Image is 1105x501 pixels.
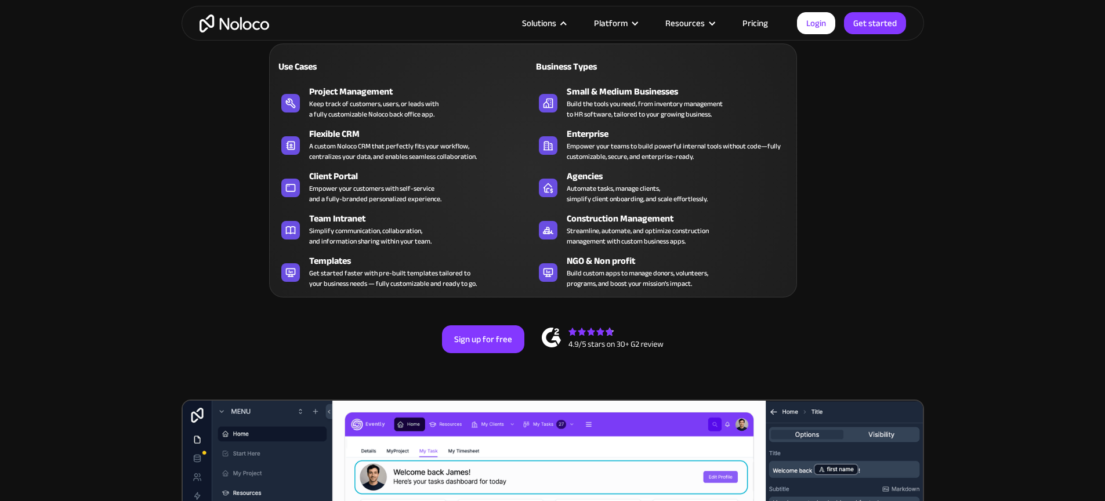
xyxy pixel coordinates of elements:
[533,82,791,122] a: Small & Medium BusinessesBuild the tools you need, from inventory managementto HR software, tailo...
[309,85,538,99] div: Project Management
[533,125,791,164] a: EnterpriseEmpower your teams to build powerful internal tools without code—fully customizable, se...
[309,183,441,204] div: Empower your customers with self-service and a fully-branded personalized experience.
[579,16,651,31] div: Platform
[665,16,705,31] div: Resources
[309,254,538,268] div: Templates
[533,60,657,74] div: Business Types
[567,85,796,99] div: Small & Medium Businesses
[309,268,477,289] div: Get started faster with pre-built templates tailored to your business needs — fully customizable ...
[276,125,533,164] a: Flexible CRMA custom Noloco CRM that perfectly fits your workflow,centralizes your data, and enab...
[728,16,782,31] a: Pricing
[309,212,538,226] div: Team Intranet
[533,167,791,206] a: AgenciesAutomate tasks, manage clients,simplify client onboarding, and scale effortlessly.
[193,122,912,131] h1: Custom No-Code Business Apps Platform
[309,141,477,162] div: A custom Noloco CRM that perfectly fits your workflow, centralizes your data, and enables seamles...
[442,325,524,353] a: Sign up for free
[269,27,797,297] nav: Solutions
[276,209,533,249] a: Team IntranetSimplify communication, collaboration,and information sharing within your team.
[309,127,538,141] div: Flexible CRM
[567,141,785,162] div: Empower your teams to build powerful internal tools without code—fully customizable, secure, and ...
[522,16,556,31] div: Solutions
[309,226,432,246] div: Simplify communication, collaboration, and information sharing within your team.
[276,82,533,122] a: Project ManagementKeep track of customers, users, or leads witha fully customizable Noloco back o...
[276,60,400,74] div: Use Cases
[309,169,538,183] div: Client Portal
[508,16,579,31] div: Solutions
[276,252,533,291] a: TemplatesGet started faster with pre-built templates tailored toyour business needs — fully custo...
[567,254,796,268] div: NGO & Non profit
[567,183,708,204] div: Automate tasks, manage clients, simplify client onboarding, and scale effortlessly.
[844,12,906,34] a: Get started
[567,268,708,289] div: Build custom apps to manage donors, volunteers, programs, and boost your mission’s impact.
[309,99,439,119] div: Keep track of customers, users, or leads with a fully customizable Noloco back office app.
[200,14,269,32] a: home
[533,252,791,291] a: NGO & Non profitBuild custom apps to manage donors, volunteers,programs, and boost your mission’s...
[567,99,723,119] div: Build the tools you need, from inventory management to HR software, tailored to your growing busi...
[594,16,628,31] div: Platform
[567,169,796,183] div: Agencies
[651,16,728,31] div: Resources
[276,53,533,79] a: Use Cases
[193,143,912,235] h2: Business Apps for Teams
[567,226,709,246] div: Streamline, automate, and optimize construction management with custom business apps.
[533,53,791,79] a: Business Types
[276,167,533,206] a: Client PortalEmpower your customers with self-serviceand a fully-branded personalized experience.
[533,209,791,249] a: Construction ManagementStreamline, automate, and optimize constructionmanagement with custom busi...
[567,212,796,226] div: Construction Management
[567,127,796,141] div: Enterprise
[797,12,835,34] a: Login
